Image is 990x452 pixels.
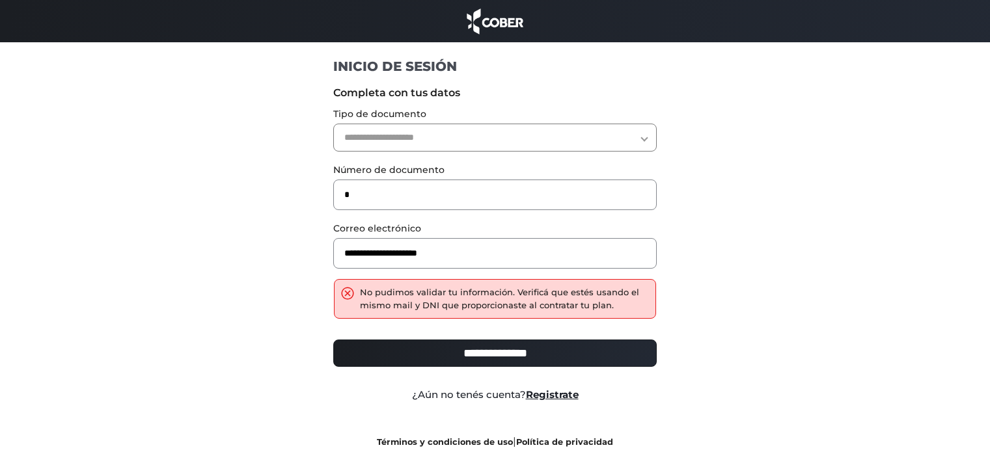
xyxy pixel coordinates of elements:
[377,437,513,447] a: Términos y condiciones de uso
[333,85,657,101] label: Completa con tus datos
[333,222,657,235] label: Correo electrónico
[516,437,613,447] a: Política de privacidad
[333,58,657,75] h1: INICIO DE SESIÓN
[463,7,527,36] img: cober_marca.png
[333,107,657,121] label: Tipo de documento
[333,163,657,177] label: Número de documento
[323,388,667,403] div: ¿Aún no tenés cuenta?
[360,286,649,312] div: No pudimos validar tu información. Verificá que estés usando el mismo mail y DNI que proporcionas...
[526,388,579,401] a: Registrate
